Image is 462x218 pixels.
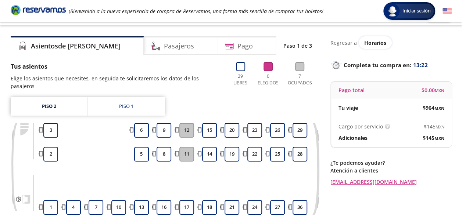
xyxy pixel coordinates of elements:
button: 20 [225,123,239,138]
p: 0 Elegidos [256,73,280,86]
em: ¡Bienvenido a la nueva experiencia de compra de Reservamos, una forma más sencilla de comprar tus... [69,8,323,15]
span: Iniciar sesión [400,7,434,15]
button: 18 [202,200,217,215]
div: Piso 1 [119,103,133,110]
p: Elige los asientos que necesites, en seguida te solicitaremos los datos de los pasajeros [11,75,223,90]
button: 1 [43,200,58,215]
a: Piso 1 [88,97,165,116]
p: 7 Ocupados [286,73,314,86]
p: Adicionales [339,134,368,142]
p: Atención a clientes [330,167,452,174]
small: MXN [435,88,444,93]
button: 13 [134,200,149,215]
button: 25 [270,147,285,161]
button: 4 [66,200,81,215]
h4: Pago [237,41,253,51]
button: 5 [134,147,149,161]
small: MXN [434,105,444,111]
span: $ 145 [424,123,444,130]
h4: Asientos de [PERSON_NAME] [31,41,121,51]
button: 28 [293,147,307,161]
button: 15 [202,123,217,138]
p: Tu viaje [339,104,358,112]
button: 26 [270,123,285,138]
button: 17 [179,200,194,215]
button: 7 [89,200,103,215]
div: Regresar a ver horarios [330,36,452,49]
button: 8 [157,147,171,161]
a: [EMAIL_ADDRESS][DOMAIN_NAME] [330,178,452,186]
a: Brand Logo [11,4,66,18]
small: MXN [434,135,444,141]
button: 3 [43,123,58,138]
button: 6 [134,123,149,138]
button: English [443,7,452,16]
small: MXN [436,124,444,130]
p: Completa tu compra en : [330,60,452,70]
span: $ 964 [423,104,444,112]
button: 19 [225,147,239,161]
span: Horarios [364,39,386,46]
button: 9 [157,123,171,138]
p: Pago total [339,86,365,94]
span: $ 145 [423,134,444,142]
button: 27 [270,200,285,215]
button: 23 [247,123,262,138]
i: Brand Logo [11,4,66,15]
span: $ 0.00 [422,86,444,94]
button: 14 [202,147,217,161]
p: Regresar a [330,39,357,47]
button: 24 [247,200,262,215]
button: 12 [179,123,194,138]
button: 22 [247,147,262,161]
h4: Pasajeros [164,41,194,51]
button: 10 [111,200,126,215]
button: 11 [179,147,194,161]
p: Paso 1 de 3 [283,42,312,50]
button: 2 [43,147,58,161]
button: 29 [293,123,307,138]
a: Piso 2 [11,97,87,116]
p: ¿Te podemos ayudar? [330,159,452,167]
button: 21 [225,200,239,215]
button: 36 [293,200,307,215]
p: Cargo por servicio [339,123,383,130]
p: 29 Libres [230,73,251,86]
p: Tus asientos [11,62,223,71]
button: 16 [157,200,171,215]
span: 13:22 [413,61,428,69]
